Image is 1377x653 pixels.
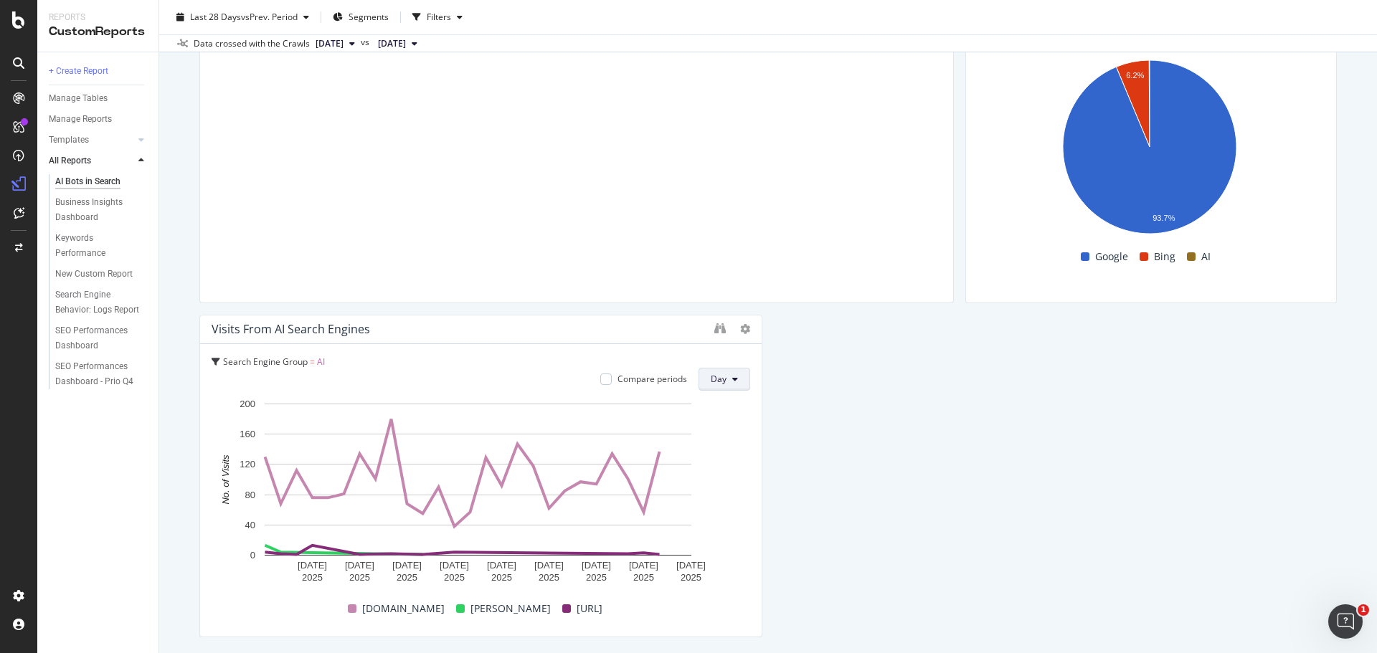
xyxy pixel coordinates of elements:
a: Business Insights Dashboard [55,195,148,225]
text: 2025 [633,571,654,582]
div: Templates [49,133,89,148]
a: Keywords Performance [55,231,148,261]
span: Google [1095,248,1128,265]
text: 2025 [681,571,701,582]
a: + Create Report [49,64,148,79]
div: + Create Report [49,64,108,79]
span: Last 28 Days [190,11,241,23]
text: 80 [245,489,255,500]
text: 160 [240,429,255,439]
iframe: Intercom live chat [1328,604,1363,639]
button: [DATE] [310,35,361,52]
div: Search Engine Behavior: Logs Report [55,287,140,318]
text: 2025 [397,571,417,582]
text: [DATE] [440,559,469,570]
div: Manage Tables [49,91,108,106]
div: Reports [49,11,147,24]
text: 2025 [586,571,607,582]
a: Search Engine Behavior: Logs Report [55,287,148,318]
div: Business Insights Dashboard [55,195,138,225]
button: [DATE] [372,35,423,52]
div: Manage Reports [49,112,112,127]
div: Visits from AI Search EnginesSearch Engine Group = AICompare periodsDayA chart.[DOMAIN_NAME][PERS... [199,315,762,637]
text: 2025 [302,571,323,582]
text: 2025 [444,571,465,582]
span: [URL] [577,600,602,617]
div: SEO Performances Dashboard [55,323,138,353]
text: [DATE] [298,559,327,570]
div: Data crossed with the Crawls [194,37,310,50]
text: 2025 [491,571,512,582]
text: 0 [250,550,255,561]
span: = [310,356,315,368]
text: 40 [245,520,255,530]
div: All Reports [49,153,91,168]
div: New Custom Report [55,267,133,282]
span: Day [711,373,727,385]
div: CustomReports [49,24,147,40]
div: Keywords Performance [55,231,136,261]
a: Manage Reports [49,112,148,127]
span: 2025 Sep. 21st [316,37,344,50]
text: 93.7% [1153,213,1175,221]
button: Last 28 DaysvsPrev. Period [171,6,315,29]
span: AI [317,356,325,368]
div: AI Bots in Search [55,174,120,189]
a: SEO Performances Dashboard [55,323,148,353]
text: 2025 [539,571,559,582]
svg: A chart. [212,396,745,586]
button: Segments [327,6,394,29]
button: Day [699,368,750,391]
a: AI Bots in Search [55,174,148,189]
span: vs Prev. Period [241,11,298,23]
span: [DOMAIN_NAME] [362,600,445,617]
div: SEO Performances Dashboard - Prio Q4 [55,359,141,389]
span: [PERSON_NAME] [470,600,551,617]
text: [DATE] [582,559,611,570]
text: [DATE] [392,559,422,570]
a: Templates [49,133,134,148]
button: Filters [407,6,468,29]
text: [DATE] [345,559,374,570]
span: Bing [1154,248,1175,265]
text: 120 [240,459,255,470]
text: 2025 [349,571,370,582]
span: Segments [349,11,389,23]
text: 200 [240,399,255,409]
span: Search Engine Group [223,356,308,368]
a: All Reports [49,153,134,168]
a: SEO Performances Dashboard - Prio Q4 [55,359,148,389]
div: Filters [427,11,451,23]
text: No. of Visits [220,454,231,505]
div: Visits from AI Search Engines [212,322,370,336]
text: [DATE] [487,559,516,570]
a: New Custom Report [55,267,148,282]
span: 1 [1358,604,1369,616]
span: AI [1201,248,1211,265]
span: vs [361,36,372,49]
text: 6.2% [1126,71,1144,80]
a: Manage Tables [49,91,148,106]
text: [DATE] [676,559,706,570]
div: binoculars [714,323,726,334]
svg: A chart. [978,52,1321,246]
text: [DATE] [629,559,658,570]
text: [DATE] [534,559,564,570]
span: 2025 Aug. 24th [378,37,406,50]
div: Compare periods [617,373,687,385]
